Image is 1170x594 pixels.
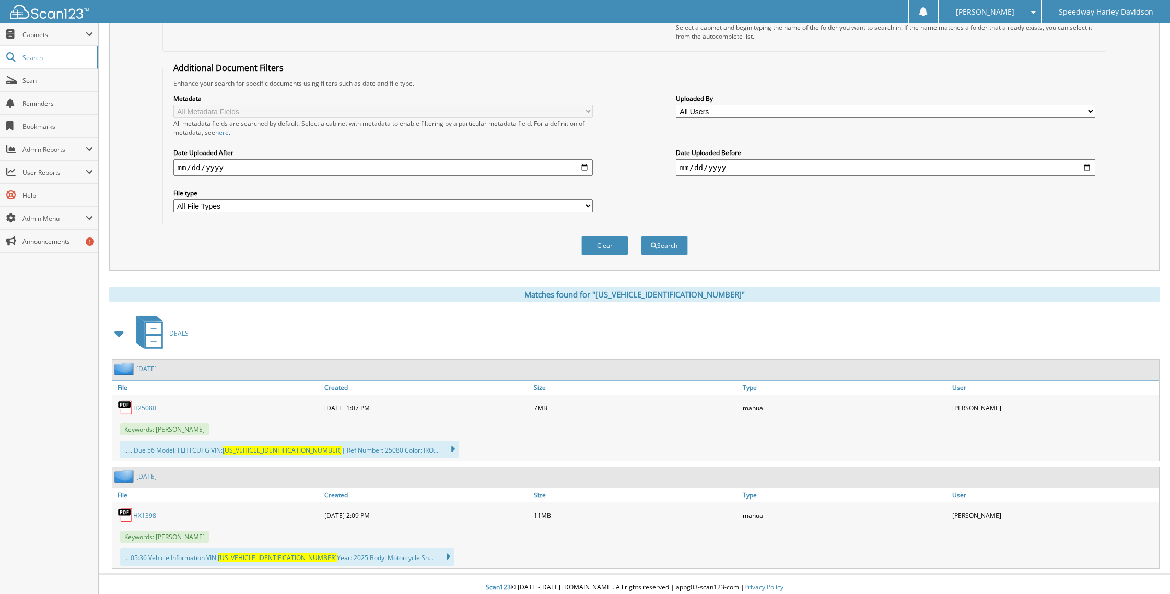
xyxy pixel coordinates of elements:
[22,30,86,39] span: Cabinets
[120,423,209,435] span: Keywords: [PERSON_NAME]
[22,191,93,200] span: Help
[168,62,289,74] legend: Additional Document Filters
[950,397,1159,418] div: [PERSON_NAME]
[112,381,322,395] a: File
[22,99,93,108] span: Reminders
[956,9,1014,15] span: [PERSON_NAME]
[86,237,94,246] div: 1
[740,397,950,418] div: manual
[223,446,342,455] span: [US_VEHICLE_IDENTIFICATION_NUMBER]
[22,53,91,62] span: Search
[109,287,1160,302] div: Matches found for "[US_VEHICLE_IDENTIFICATION_NUMBER]"
[531,381,741,395] a: Size
[22,237,93,246] span: Announcements
[120,531,209,543] span: Keywords: [PERSON_NAME]
[676,94,1096,103] label: Uploaded By
[173,94,593,103] label: Metadata
[531,488,741,502] a: Size
[173,188,593,197] label: File type
[486,583,511,591] span: Scan123
[322,505,531,526] div: [DATE] 2:09 PM
[950,381,1159,395] a: User
[531,397,741,418] div: 7MB
[10,5,89,19] img: scan123-logo-white.svg
[133,511,156,520] a: HX1398
[22,145,86,154] span: Admin Reports
[322,381,531,395] a: Created
[740,488,950,502] a: Type
[676,23,1096,41] div: Select a cabinet and begin typing the name of the folder you want to search in. If the name match...
[173,148,593,157] label: Date Uploaded After
[740,505,950,526] div: manual
[169,329,189,338] span: DEALS
[22,168,86,177] span: User Reports
[641,236,688,255] button: Search
[130,313,189,354] a: DEALS
[136,364,157,373] a: [DATE]
[581,236,628,255] button: Clear
[114,362,136,375] img: folder2.png
[950,488,1159,502] a: User
[22,76,93,85] span: Scan
[740,381,950,395] a: Type
[173,159,593,176] input: start
[22,214,86,223] span: Admin Menu
[1059,9,1153,15] span: Speedway Harley Davidson
[112,488,322,502] a: File
[120,548,454,566] div: ... 05:36 Vehicle Information VIN: Year: 2025 Body: Motorcycle Sh...
[118,507,133,523] img: PDF.png
[531,505,741,526] div: 11MB
[676,159,1096,176] input: end
[22,122,93,131] span: Bookmarks
[218,553,337,562] span: [US_VEHICLE_IDENTIFICATION_NUMBER]
[322,397,531,418] div: [DATE] 1:07 PM
[133,403,156,412] a: H25080
[215,128,229,137] a: here
[114,470,136,483] img: folder2.png
[120,441,459,458] div: ..... Due 56 Model: FLHTCUTG VIN: | Ref Number: 25080 Color: IRO...
[118,400,133,415] img: PDF.png
[950,505,1159,526] div: [PERSON_NAME]
[676,148,1096,157] label: Date Uploaded Before
[322,488,531,502] a: Created
[744,583,783,591] a: Privacy Policy
[168,79,1101,88] div: Enhance your search for specific documents using filters such as date and file type.
[173,119,593,137] div: All metadata fields are searched by default. Select a cabinet with metadata to enable filtering b...
[136,472,157,481] a: [DATE]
